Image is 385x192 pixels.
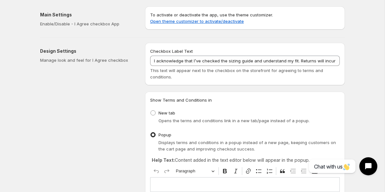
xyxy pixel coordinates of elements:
span: Opens the terms and conditions link in a new tab/page instead of a popup. [158,118,310,123]
span: This text will appear next to the checkbox on the storefront for agreeing to terms and conditions. [150,68,323,79]
button: Paragraph, Heading [173,166,217,176]
span: Paragraph [176,167,209,175]
span: Show Terms and Conditions in [150,97,212,103]
h2: Main Settings [40,12,135,18]
span: Checkbox Label Text [150,49,193,54]
span: Displays terms and conditions in a popup instead of a new page, keeping customers on the cart pag... [158,140,336,151]
strong: Help Text: [152,157,175,163]
span: New tab [158,110,175,115]
a: Open theme customizer to activate/deactivate [150,19,244,24]
p: Enable/Disable - I Agree checkbox App [40,21,135,27]
h2: Design Settings [40,48,135,54]
p: Manage look and feel for I Agree checkbox [40,57,135,63]
div: Editor editing area: main. Press ⌥0 for help. [150,177,340,192]
span: Popup [158,132,171,137]
p: To activate or deactivate the app, use the theme customizer. [150,12,340,24]
div: Editor toolbar [150,165,340,177]
p: Content added in the text editor below will appear in the popup. [152,157,338,163]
